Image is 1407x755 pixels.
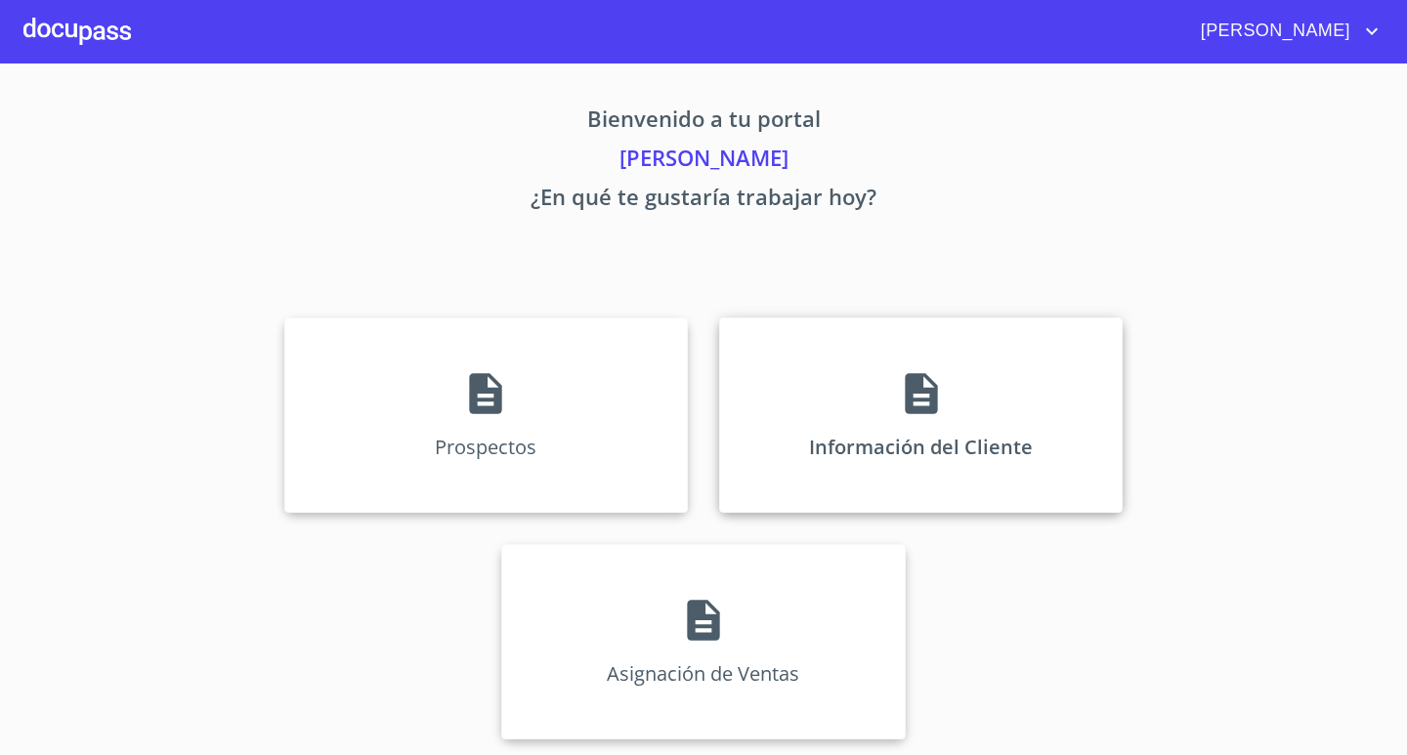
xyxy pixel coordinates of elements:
p: Información del Cliente [809,434,1033,460]
p: Prospectos [435,434,536,460]
p: ¿En qué te gustaría trabajar hoy? [102,181,1305,220]
p: Asignación de Ventas [607,660,799,687]
button: account of current user [1186,16,1384,47]
p: [PERSON_NAME] [102,142,1305,181]
span: [PERSON_NAME] [1186,16,1360,47]
p: Bienvenido a tu portal [102,103,1305,142]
